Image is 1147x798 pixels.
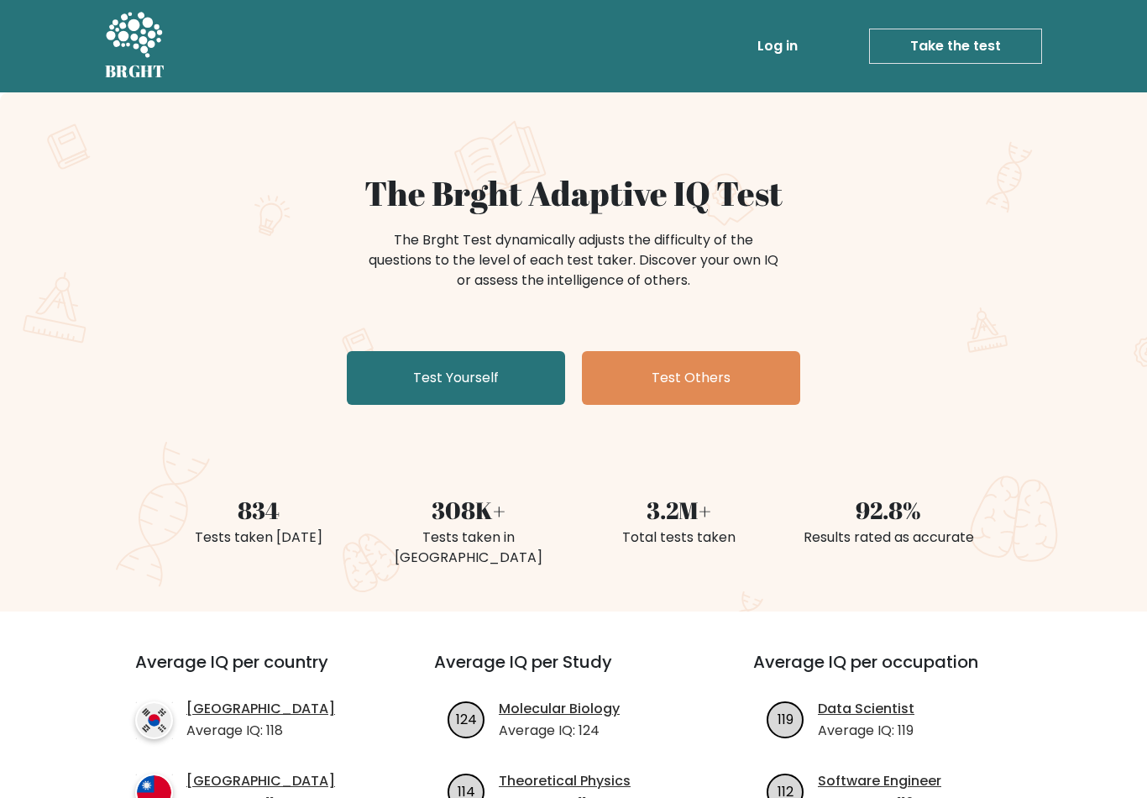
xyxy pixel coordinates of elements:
[778,709,793,728] text: 119
[456,709,477,728] text: 124
[584,528,773,548] div: Total tests taken
[869,29,1042,64] a: Take the test
[364,230,783,291] div: The Brght Test dynamically adjusts the difficulty of the questions to the level of each test take...
[793,528,983,548] div: Results rated as accurate
[818,721,914,741] p: Average IQ: 119
[374,528,563,568] div: Tests taken in [GEOGRAPHIC_DATA]
[818,699,914,719] a: Data Scientist
[793,492,983,528] div: 92.8%
[105,7,165,86] a: BRGHT
[499,771,631,791] a: Theoretical Physics
[164,173,983,213] h1: The Brght Adaptive IQ Test
[186,699,335,719] a: [GEOGRAPHIC_DATA]
[135,701,173,739] img: country
[374,492,563,528] div: 308K+
[753,652,1032,692] h3: Average IQ per occupation
[186,771,335,791] a: [GEOGRAPHIC_DATA]
[105,61,165,81] h5: BRGHT
[499,721,620,741] p: Average IQ: 124
[164,528,354,548] div: Tests taken [DATE]
[434,652,713,692] h3: Average IQ per Study
[582,351,800,405] a: Test Others
[751,29,804,63] a: Log in
[347,351,565,405] a: Test Yourself
[499,699,620,719] a: Molecular Biology
[818,771,941,791] a: Software Engineer
[186,721,335,741] p: Average IQ: 118
[135,652,374,692] h3: Average IQ per country
[584,492,773,528] div: 3.2M+
[164,492,354,528] div: 834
